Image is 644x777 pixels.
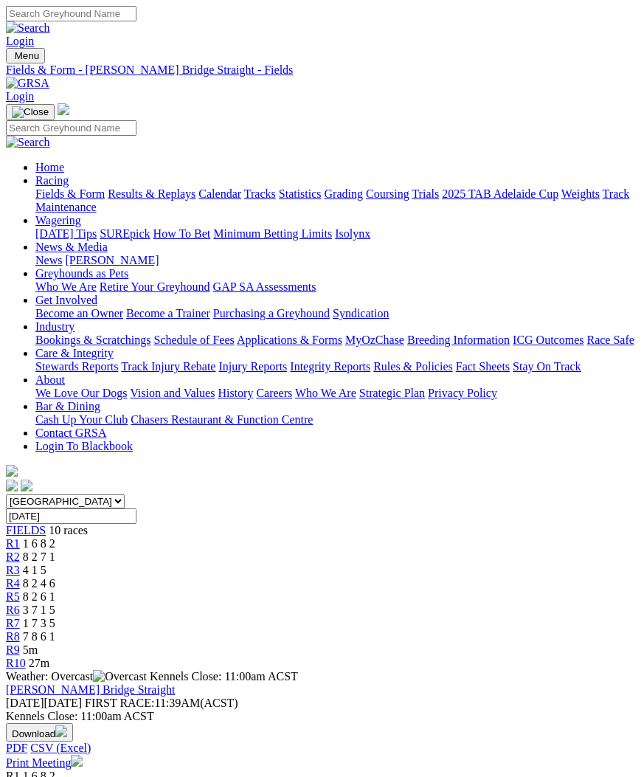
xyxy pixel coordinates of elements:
img: Overcast [93,670,147,683]
a: Fields & Form - [PERSON_NAME] Bridge Straight - Fields [6,63,638,77]
a: Trials [412,187,439,200]
a: Bar & Dining [35,400,100,412]
a: Care & Integrity [35,347,114,359]
a: [PERSON_NAME] [65,254,159,266]
a: News [35,254,62,266]
span: 1 7 3 5 [23,617,55,629]
div: News & Media [35,254,638,267]
a: R5 [6,590,20,603]
span: 5m [23,643,38,656]
div: Industry [35,334,638,347]
a: Chasers Restaurant & Function Centre [131,413,313,426]
a: Privacy Policy [428,387,497,399]
span: 8 2 4 6 [23,577,55,590]
span: 11:39AM(ACST) [85,697,238,709]
a: Statistics [279,187,322,200]
a: Purchasing a Greyhound [213,307,330,320]
a: Integrity Reports [290,360,370,373]
a: PDF [6,742,27,754]
a: 2025 TAB Adelaide Cup [442,187,558,200]
a: News & Media [35,241,108,253]
a: Applications & Forms [237,334,342,346]
a: How To Bet [153,227,211,240]
span: FIRST RACE: [85,697,154,709]
span: Menu [15,50,39,61]
a: R9 [6,643,20,656]
img: logo-grsa-white.png [58,103,69,115]
input: Search [6,120,136,136]
button: Toggle navigation [6,104,55,120]
a: Become an Owner [35,307,123,320]
span: R8 [6,630,20,643]
a: Fact Sheets [456,360,510,373]
a: R2 [6,550,20,563]
div: Get Involved [35,307,638,320]
div: Greyhounds as Pets [35,280,638,294]
span: 8 2 6 1 [23,590,55,603]
span: 10 races [49,524,88,536]
a: Stay On Track [513,360,581,373]
a: FIELDS [6,524,46,536]
span: 4 1 5 [23,564,46,576]
a: Tracks [244,187,276,200]
a: R10 [6,657,26,669]
a: GAP SA Assessments [213,280,316,293]
img: GRSA [6,77,49,90]
span: [DATE] [6,697,44,709]
img: logo-grsa-white.png [6,465,18,477]
a: R6 [6,604,20,616]
a: Track Maintenance [35,187,629,213]
img: download.svg [55,725,67,737]
a: [DATE] Tips [35,227,97,240]
a: Stewards Reports [35,360,118,373]
a: Calendar [198,187,241,200]
a: Syndication [333,307,389,320]
a: Home [35,161,64,173]
a: [PERSON_NAME] Bridge Straight [6,683,175,696]
span: Weather: Overcast [6,670,150,683]
a: Weights [561,187,600,200]
a: Results & Replays [108,187,195,200]
div: Kennels Close: 11:00am ACST [6,710,638,723]
img: Close [12,106,49,118]
input: Select date [6,508,136,524]
span: R7 [6,617,20,629]
a: Schedule of Fees [153,334,234,346]
a: About [35,373,65,386]
a: History [218,387,253,399]
a: Login [6,90,34,103]
div: Care & Integrity [35,360,638,373]
div: Bar & Dining [35,413,638,427]
span: [DATE] [6,697,82,709]
a: Breeding Information [407,334,510,346]
input: Search [6,6,136,21]
a: ICG Outcomes [513,334,584,346]
span: 8 2 7 1 [23,550,55,563]
a: Wagering [35,214,81,227]
a: Greyhounds as Pets [35,267,128,280]
a: R3 [6,564,20,576]
span: R4 [6,577,20,590]
a: MyOzChase [345,334,404,346]
a: SUREpick [100,227,150,240]
a: Strategic Plan [359,387,425,399]
a: Isolynx [335,227,370,240]
a: Login [6,35,34,47]
div: Wagering [35,227,638,241]
span: 1 6 8 2 [23,537,55,550]
a: Vision and Values [130,387,215,399]
img: printer.svg [71,755,83,767]
div: Racing [35,187,638,214]
span: 3 7 1 5 [23,604,55,616]
a: Injury Reports [218,360,287,373]
span: 27m [29,657,49,669]
a: Bookings & Scratchings [35,334,150,346]
a: Become a Trainer [126,307,210,320]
